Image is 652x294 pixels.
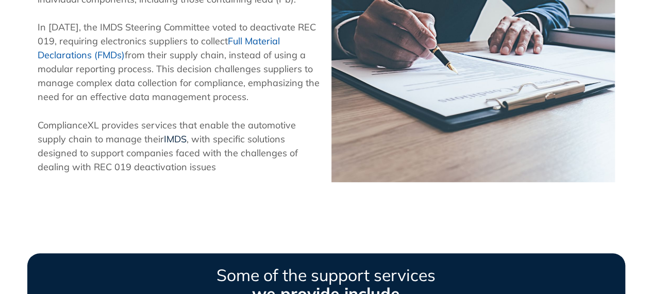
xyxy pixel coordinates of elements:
p: In [DATE], the IMDS Steering Committee voted to deactivate REC 019, requiring electronics supplie... [38,20,321,104]
a: IMDS [164,133,187,145]
p: ComplianceXL provides services that enable the automotive supply chain to manage their , with spe... [38,118,321,174]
